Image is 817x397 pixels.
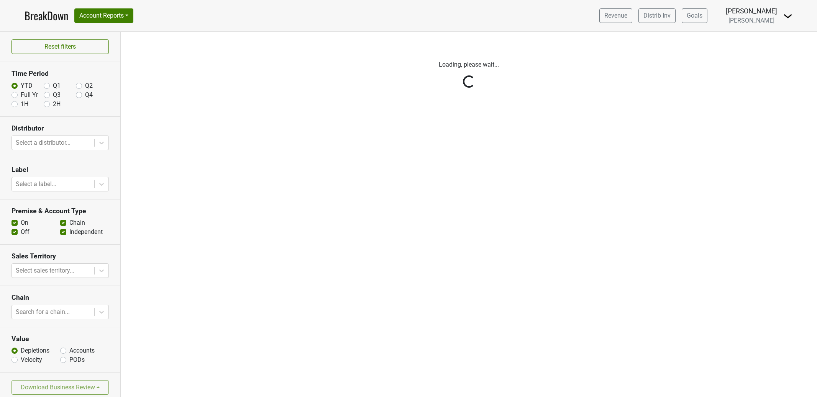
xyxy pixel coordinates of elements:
[783,11,792,21] img: Dropdown Menu
[682,8,707,23] a: Goals
[11,380,109,395] button: Download Business Review
[638,8,676,23] a: Distrib Inv
[25,8,68,24] a: BreakDown
[74,8,133,23] button: Account Reports
[599,8,632,23] a: Revenue
[256,60,682,69] p: Loading, please wait...
[728,17,774,24] span: [PERSON_NAME]
[726,6,777,16] div: [PERSON_NAME]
